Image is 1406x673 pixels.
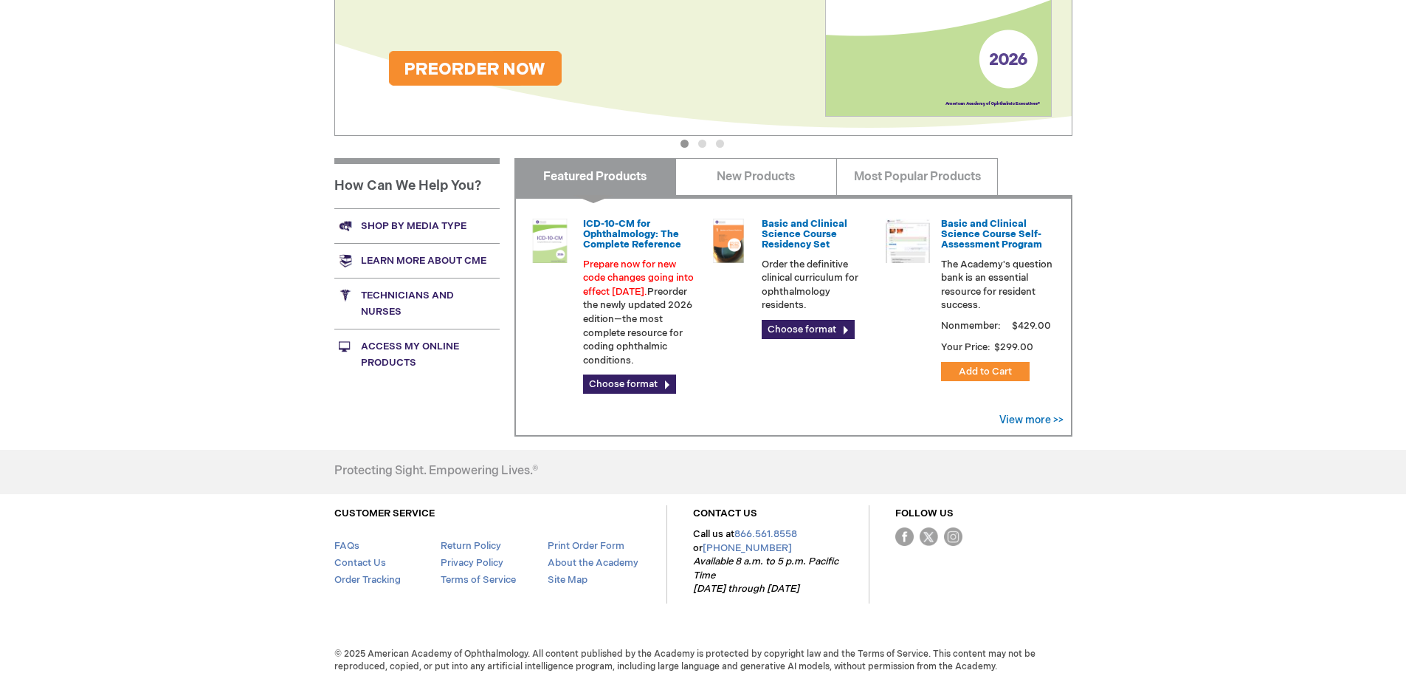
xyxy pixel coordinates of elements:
font: Prepare now for new code changes going into effect [DATE]. [583,259,694,298]
strong: Your Price: [941,341,990,353]
img: Twitter [920,527,938,546]
h1: How Can We Help You? [334,158,500,208]
span: $429.00 [1010,320,1053,332]
h4: Protecting Sight. Empowering Lives.® [334,465,538,478]
a: ICD-10-CM for Ophthalmology: The Complete Reference [583,218,681,251]
a: About the Academy [548,557,638,569]
a: Print Order Form [548,540,624,552]
a: [PHONE_NUMBER] [703,542,792,554]
a: Choose format [583,375,676,394]
button: 3 of 3 [716,140,724,148]
p: Preorder the newly updated 2026 edition—the most complete resource for coding ophthalmic conditions. [583,258,695,368]
a: FOLLOW US [895,508,954,519]
a: 866.561.8558 [734,528,797,540]
a: Basic and Clinical Science Course Residency Set [762,218,847,251]
a: Terms of Service [441,574,516,586]
a: New Products [675,158,837,195]
a: CONTACT US [693,508,757,519]
a: Shop by media type [334,208,500,243]
a: View more >> [999,414,1064,426]
button: Add to Cart [941,362,1030,381]
button: 1 of 3 [680,140,689,148]
img: Facebook [895,527,914,546]
p: Call us at or [693,527,843,596]
a: FAQs [334,540,359,552]
img: 0120008u_42.png [528,219,572,263]
a: Return Policy [441,540,501,552]
span: © 2025 American Academy of Ophthalmology. All content published by the Academy is protected by co... [323,648,1083,673]
a: Choose format [762,320,855,339]
a: Contact Us [334,557,386,569]
p: The Academy's question bank is an essential resource for resident success. [941,258,1053,312]
a: Basic and Clinical Science Course Self-Assessment Program [941,218,1042,251]
p: Order the definitive clinical curriculum for ophthalmology residents. [762,258,874,312]
a: Privacy Policy [441,557,503,569]
a: Order Tracking [334,574,401,586]
a: Access My Online Products [334,329,500,380]
a: Technicians and nurses [334,278,500,329]
a: Featured Products [514,158,676,195]
button: 2 of 3 [698,140,706,148]
img: bcscself_20.jpg [886,219,930,263]
a: Most Popular Products [836,158,998,195]
img: 02850963u_47.png [706,219,751,263]
a: CUSTOMER SERVICE [334,508,435,519]
img: instagram [944,527,962,546]
strong: Nonmember: [941,317,1001,335]
a: Site Map [548,574,587,586]
em: Available 8 a.m. to 5 p.m. Pacific Time [DATE] through [DATE] [693,556,838,595]
span: Add to Cart [959,366,1012,378]
span: $299.00 [993,341,1035,353]
a: Learn more about CME [334,243,500,278]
